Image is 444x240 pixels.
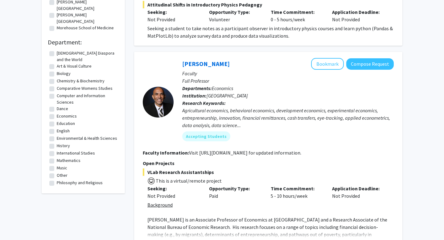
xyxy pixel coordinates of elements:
mat-chip: Accepting Students [182,131,230,141]
p: Opportunity Type: [209,8,261,16]
label: Comparative Womens Studies [57,85,113,92]
div: Not Provided [327,8,389,23]
a: [PERSON_NAME] [182,60,230,68]
span: Economics [212,85,233,91]
label: Computer and Information Sciences [57,93,117,106]
p: Faculty [182,70,394,77]
label: [PERSON_NAME][GEOGRAPHIC_DATA] [57,12,117,25]
b: Institution: [182,93,207,99]
label: Education [57,120,75,127]
label: Music [57,165,67,171]
label: Other [57,172,68,179]
button: Compose Request to Angelino Viceisza [346,58,394,70]
label: English [57,128,70,134]
label: International Studies [57,150,95,156]
button: Add Angelino Viceisza to Bookmarks [311,58,344,70]
span: [GEOGRAPHIC_DATA] [207,93,248,99]
b: Research Keywords: [182,100,226,106]
p: Open Projects [143,159,394,167]
p: Full Professor [182,77,394,85]
b: Faculty Information: [143,150,189,156]
iframe: Chat [5,212,26,235]
label: Environmental & Health Sciences [57,135,117,142]
div: Paid [204,185,266,200]
label: Philosophy and Religious Studies [57,180,117,192]
u: Background [147,202,173,208]
label: History [57,143,70,149]
label: [DEMOGRAPHIC_DATA] Diaspora and the World [57,50,117,63]
label: Biology [57,70,71,77]
p: Seeking: [147,8,200,16]
fg-read-more: Visit [URL][DOMAIN_NAME] for updated information. [189,150,301,156]
div: Volunteer [204,8,266,23]
p: Application Deadline: [332,8,384,16]
p: Time Commitment: [271,8,323,16]
p: Seeking: [147,185,200,192]
label: Mathematics [57,157,80,164]
p: Time Commitment: [271,185,323,192]
div: Not Provided [327,185,389,200]
label: Dance [57,106,68,112]
p: Application Deadline: [332,185,384,192]
div: Agricultural economics, behavioral economics, development economics, experimental economics, entr... [182,107,394,129]
p: Seeking a student to take notes as a participant observer in introductory physics courses and lea... [147,25,394,39]
div: Not Provided [147,16,200,23]
div: 5 - 10 hours/week [266,185,328,200]
p: Opportunity Type: [209,185,261,192]
label: Morehouse School of Medicine [57,25,114,31]
label: Chemistry & Biochemistry [57,78,105,84]
span: This is a virtual/remote project [155,178,222,184]
label: Art & Visual Culture [57,63,92,69]
h2: Department: [48,39,119,46]
span: VLab Research Assistantships [143,168,394,176]
b: Departments: [182,85,212,91]
div: Not Provided [147,192,200,200]
div: 0 - 5 hours/week [266,8,328,23]
span: Attitudinal Shifts in Introductory Physics Pedagogy [143,1,394,8]
label: Economics [57,113,77,119]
